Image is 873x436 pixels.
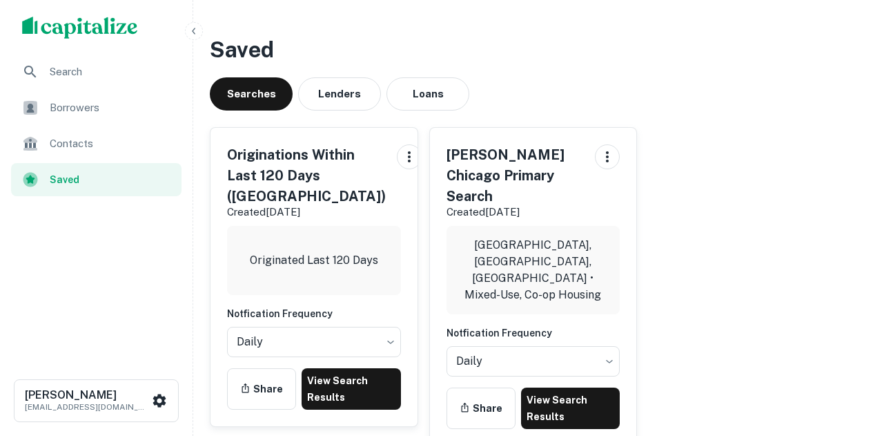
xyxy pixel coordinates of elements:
a: View Search Results [302,368,401,410]
button: Share [447,388,516,429]
div: Without label [227,323,401,361]
p: [GEOGRAPHIC_DATA], [GEOGRAPHIC_DATA], [GEOGRAPHIC_DATA] • Mixed-Use, Co-op Housing [458,237,609,303]
p: Created [DATE] [227,204,386,220]
span: Contacts [50,135,173,152]
span: Search [50,64,173,80]
a: Contacts [11,127,182,160]
p: [EMAIL_ADDRESS][DOMAIN_NAME] [25,401,149,413]
span: Borrowers [50,99,173,116]
img: capitalize-logo.png [22,17,138,39]
p: Created [DATE] [447,204,585,220]
a: View Search Results [521,388,620,429]
button: Loans [386,77,469,111]
h3: Saved [210,33,856,66]
a: Borrowers [11,91,182,124]
a: Saved [11,163,182,196]
a: Search [11,55,182,88]
h6: Notfication Frequency [447,325,620,341]
div: Without label [447,342,620,381]
p: Originated Last 120 Days [250,252,378,269]
button: [PERSON_NAME][EMAIL_ADDRESS][DOMAIN_NAME] [14,379,179,422]
iframe: Chat Widget [804,325,873,392]
h6: [PERSON_NAME] [25,390,149,401]
button: Share [227,368,296,410]
h6: Notfication Frequency [227,306,401,321]
span: Saved [50,172,173,187]
h5: [PERSON_NAME] Chicago Primary Search [447,144,585,207]
button: Searches [210,77,293,111]
h5: Originations Within Last 120 Days ([GEOGRAPHIC_DATA]) [227,144,386,207]
button: Lenders [298,77,381,111]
